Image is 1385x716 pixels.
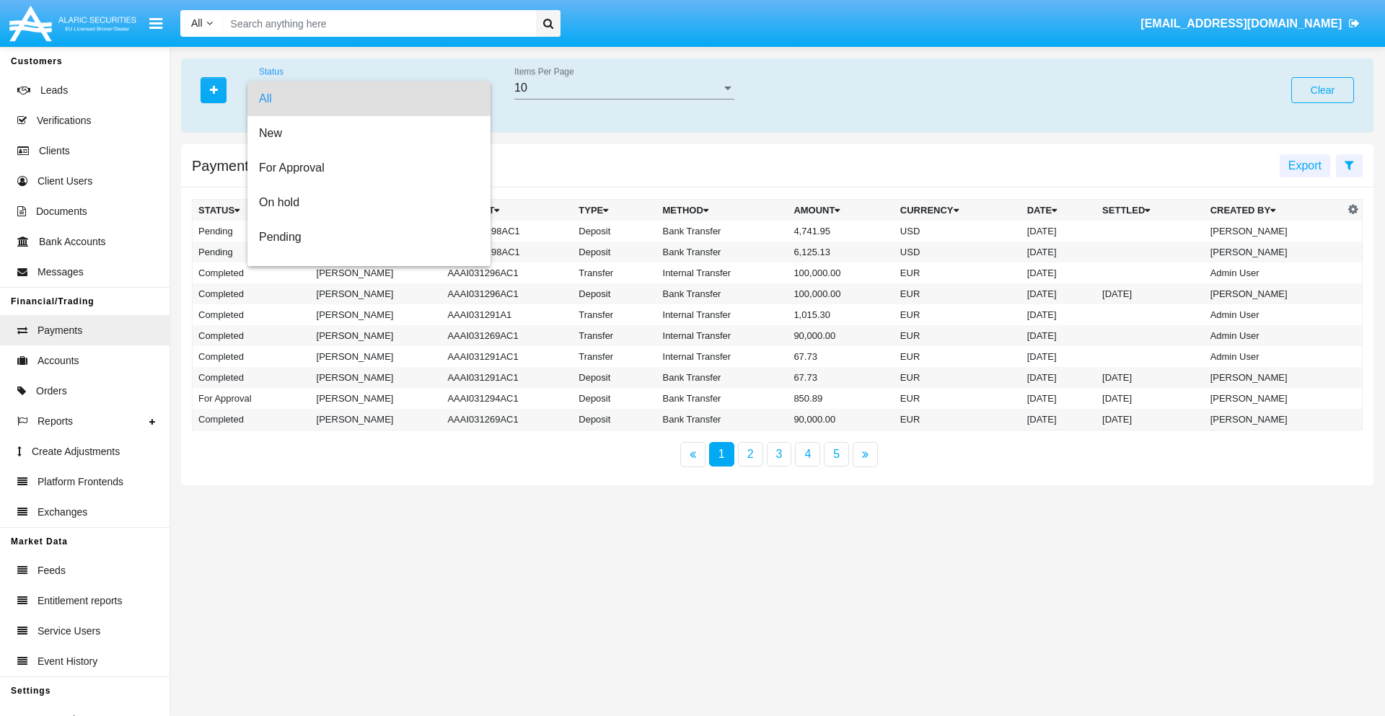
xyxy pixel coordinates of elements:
span: Rejected [259,255,479,289]
span: All [259,81,479,116]
span: Pending [259,220,479,255]
span: On hold [259,185,479,220]
span: New [259,116,479,151]
span: For Approval [259,151,479,185]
